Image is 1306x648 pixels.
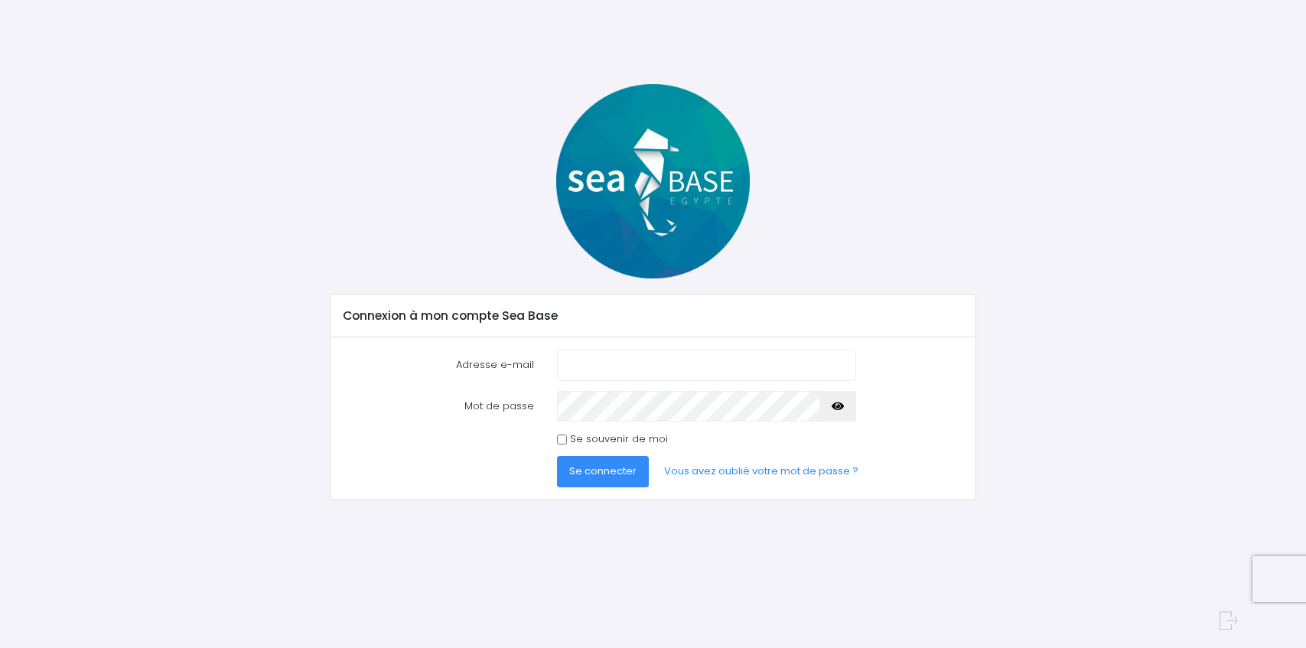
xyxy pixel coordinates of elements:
[331,391,546,422] label: Mot de passe
[570,431,668,447] label: Se souvenir de moi
[557,456,649,487] button: Se connecter
[652,456,871,487] a: Vous avez oublié votre mot de passe ?
[569,464,637,478] span: Se connecter
[331,350,546,380] label: Adresse e-mail
[331,295,975,337] div: Connexion à mon compte Sea Base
